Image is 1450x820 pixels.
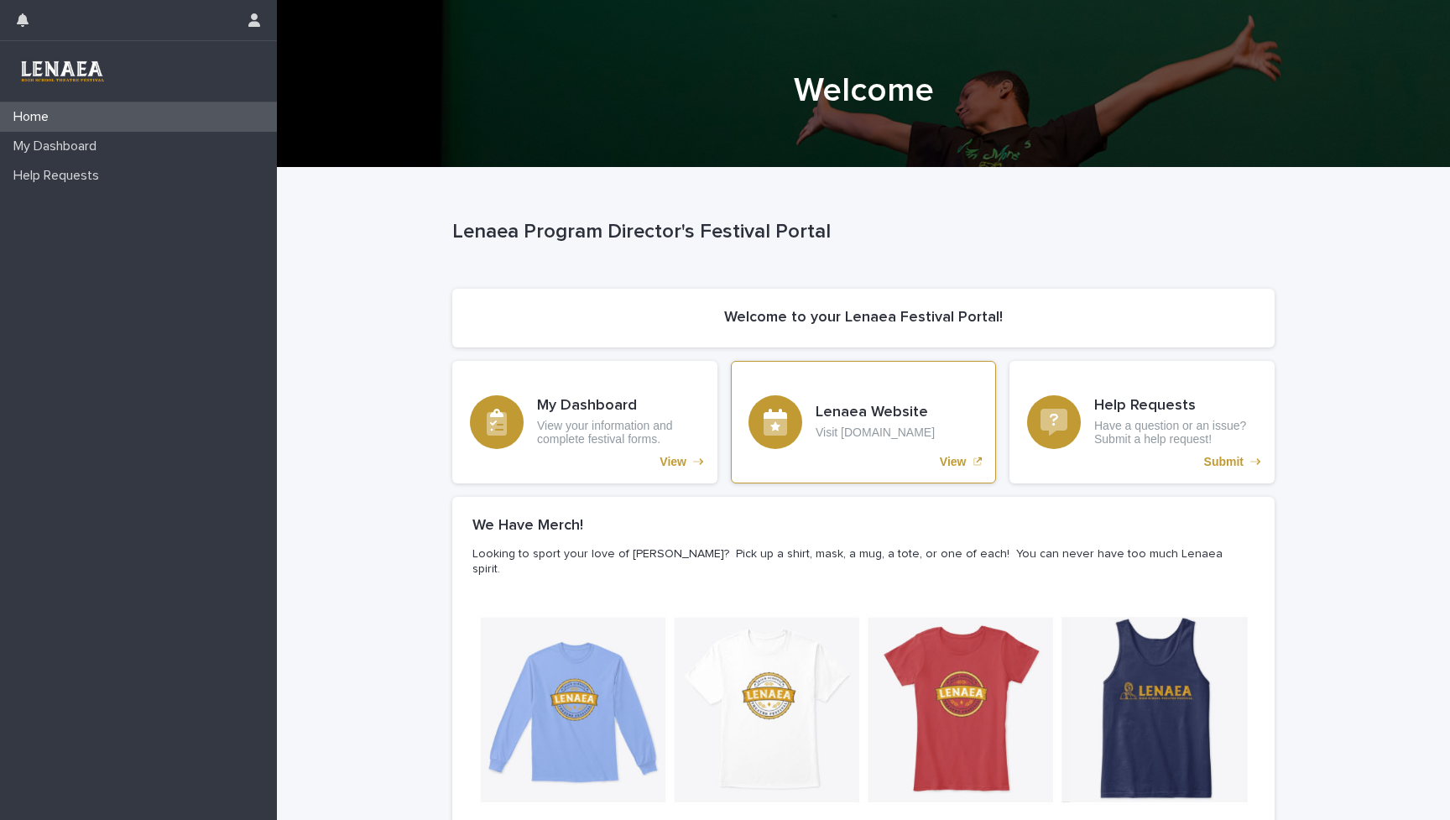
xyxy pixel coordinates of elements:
p: View [940,455,967,469]
h3: Lenaea Website [816,404,935,422]
a: View [452,361,717,483]
p: Submit [1204,455,1244,469]
img: 3TRreipReCSEaaZc33pQ [13,55,110,88]
img: AV21epa1qR79h2kocJ9VvL6FLoZMVRYPIiorlltSbjg [472,609,1254,810]
p: My Dashboard [7,138,110,154]
a: View [731,361,996,483]
p: Looking to sport your love of [PERSON_NAME]? Pick up a shirt, mask, a mug, a tote, or one of each... [472,546,1248,577]
p: Home [7,109,62,125]
p: Lenaea Program Director's Festival Portal [452,220,1268,244]
h2: We Have Merch! [472,517,583,535]
p: View your information and complete festival forms. [537,419,700,447]
h3: My Dashboard [537,397,700,415]
p: Help Requests [7,168,112,184]
p: View [660,455,686,469]
p: Have a question or an issue? Submit a help request! [1094,419,1257,447]
a: Submit [1009,361,1275,483]
h1: Welcome [452,71,1275,111]
p: Visit [DOMAIN_NAME] [816,426,935,440]
h2: Welcome to your Lenaea Festival Portal! [724,309,1003,327]
h3: Help Requests [1094,397,1257,415]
